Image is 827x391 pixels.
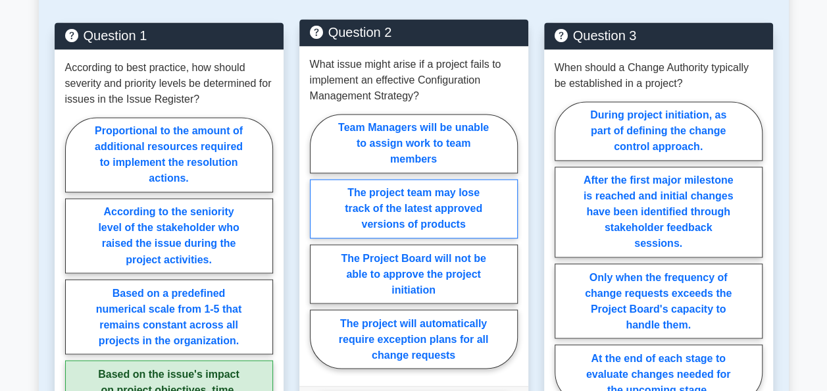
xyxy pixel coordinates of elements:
[310,24,518,40] h5: Question 2
[310,57,518,104] p: What issue might arise if a project fails to implement an effective Configuration Management Stra...
[555,167,763,257] label: After the first major milestone is reached and initial changes have been identified through stake...
[65,60,273,107] p: According to best practice, how should severity and priority levels be determined for issues in t...
[310,244,518,303] label: The Project Board will not be able to approve the project initiation
[65,28,273,43] h5: Question 1
[555,101,763,161] label: During project initiation, as part of defining the change control approach.
[310,179,518,238] label: The project team may lose track of the latest approved versions of products
[555,60,763,91] p: When should a Change Authority typically be established in a project?
[555,28,763,43] h5: Question 3
[65,117,273,192] label: Proportional to the amount of additional resources required to implement the resolution actions.
[310,114,518,173] label: Team Managers will be unable to assign work to team members
[65,279,273,354] label: Based on a predefined numerical scale from 1-5 that remains constant across all projects in the o...
[555,263,763,338] label: Only when the frequency of change requests exceeds the Project Board's capacity to handle them.
[65,198,273,273] label: According to the seniority level of the stakeholder who raised the issue during the project activ...
[310,309,518,369] label: The project will automatically require exception plans for all change requests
